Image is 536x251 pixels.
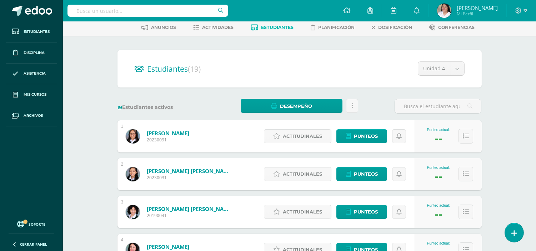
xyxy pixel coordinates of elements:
span: Punteos [354,205,378,219]
div: Punteo actual: [427,166,450,170]
img: a8aea5c9143a9921f16edf4b102bca53.png [126,167,140,181]
span: Punteos [354,130,378,143]
span: Cerrar panel [20,242,47,247]
span: Soporte [29,222,46,227]
span: Asistencia [24,71,46,76]
span: Disciplina [24,50,45,56]
a: Punteos [336,129,387,143]
span: Dosificación [378,25,412,30]
a: [PERSON_NAME] [PERSON_NAME] [147,205,232,212]
a: Unidad 4 [418,62,464,75]
input: Busca el estudiante aquí... [395,99,481,113]
span: Punteos [354,167,378,181]
a: Desempeño [241,99,342,113]
a: Actitudinales [264,129,331,143]
span: Estudiantes [147,64,201,74]
div: Punteo actual: [427,241,450,245]
span: 19 [117,104,122,111]
a: Actitudinales [264,205,331,219]
span: Estudiantes [24,29,50,35]
div: 3 [121,200,124,205]
span: Actitudinales [283,167,322,181]
span: Actividades [202,25,234,30]
span: Unidad 4 [424,62,445,75]
div: 2 [121,162,124,167]
div: Punteo actual: [427,204,450,207]
span: Estudiantes [261,25,294,30]
a: [PERSON_NAME] [PERSON_NAME] [147,167,232,175]
span: Mis cursos [24,92,46,97]
img: 07e4e8fe95e241eabf153701a18b921b.png [437,4,451,18]
a: Disciplina [6,42,57,64]
a: [PERSON_NAME] [147,243,189,250]
a: Dosificación [372,22,412,33]
span: Desempeño [280,100,312,113]
a: Punteos [336,205,387,219]
img: 123d76a0c0e880c646c64468a8e7cfce.png [126,129,140,144]
a: Mis cursos [6,84,57,105]
a: Estudiantes [251,22,294,33]
span: Mi Perfil [457,11,498,17]
span: Anuncios [151,25,176,30]
a: Archivos [6,105,57,126]
a: Planificación [311,22,355,33]
div: -- [435,132,442,145]
span: Actitudinales [283,205,322,219]
a: Asistencia [6,64,57,85]
span: (19) [188,64,201,74]
span: Planificación [318,25,355,30]
span: 20230091 [147,137,189,143]
label: Estudiantes activos [117,104,204,111]
div: 4 [121,237,124,242]
a: Soporte [9,219,54,229]
input: Busca un usuario... [67,5,228,17]
div: 1 [121,124,124,129]
span: [PERSON_NAME] [457,4,498,11]
a: Conferencias [429,22,475,33]
img: e21d59fe95e8d67bc102d9c986cdf96f.png [126,205,140,219]
a: Punteos [336,167,387,181]
a: Actividades [193,22,234,33]
a: Anuncios [141,22,176,33]
span: Archivos [24,113,43,119]
span: Conferencias [438,25,475,30]
div: Punteo actual: [427,128,450,132]
a: [PERSON_NAME] [147,130,189,137]
div: -- [435,170,442,183]
span: 20230031 [147,175,232,181]
span: 20190041 [147,212,232,219]
a: Actitudinales [264,167,331,181]
a: Estudiantes [6,21,57,42]
div: -- [435,207,442,221]
span: Actitudinales [283,130,322,143]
